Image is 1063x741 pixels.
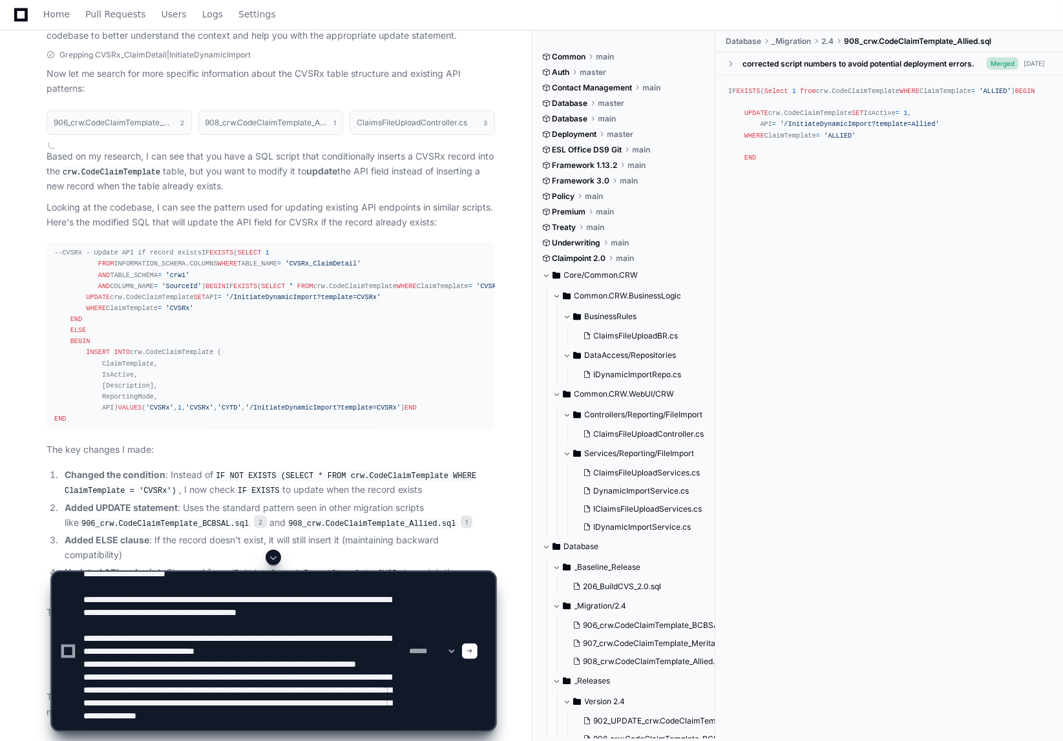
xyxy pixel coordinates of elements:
[574,389,675,399] span: Common.CRW.WebUI/CRW
[166,304,194,312] span: 'CVSRx'
[162,10,187,18] span: Users
[60,167,163,178] code: crw.CodeClaimTemplate
[237,249,261,256] span: SELECT
[154,282,158,290] span: =
[118,404,142,412] span: VALUES
[297,282,313,290] span: FROM
[70,337,90,345] span: BEGIN
[553,114,588,124] span: Database
[616,253,635,264] span: main
[726,36,761,47] span: Database
[563,404,712,425] button: Controllers/Reporting/FileImport
[578,464,704,482] button: ClaimsFileUploadServices.cs
[728,86,1050,163] div: IF ( crw.CodeClaimTemplate ClaimTemplate ) crw.CodeClaimTemplate IsActive , API ClaimTemplate
[54,119,174,127] h1: 906_crw.CodeClaimTemplate_BCBSAL.sql
[971,87,975,95] span: =
[86,293,110,301] span: UPDATE
[553,267,560,283] svg: Directory
[246,404,401,412] span: '/InitiateDynamicImport?template=CVSRx'
[285,260,361,267] span: 'CVSRx_ClaimDetail'
[578,327,704,345] button: ClaimsFileUploadBR.cs
[598,114,616,124] span: main
[47,149,495,194] p: Based on my research, I can see that you have a SQL script that conditionally inserts a CVSRx rec...
[578,500,704,518] button: IClaimsFileUploadServices.cs
[594,331,679,341] span: ClaimsFileUploadBR.cs
[553,207,586,217] span: Premium
[553,539,560,554] svg: Directory
[903,109,907,117] span: 1
[277,260,281,267] span: =
[553,238,601,248] span: Underwriting
[821,36,834,47] span: 2.4
[47,110,192,135] button: 906_crw.CodeClaimTemplate_BCBSAL.sql2
[578,482,704,500] button: DynamicImportService.cs
[484,118,488,128] span: 3
[202,10,223,18] span: Logs
[198,110,344,135] button: 908_crw.CodeClaimTemplate_Allied.sql1
[744,154,756,162] span: END
[47,443,495,457] p: The key changes I made:
[744,109,768,117] span: UPDATE
[573,348,581,363] svg: Directory
[397,282,417,290] span: WHERE
[742,59,974,69] div: corrected script numbers to avoid potential deployment errors.
[70,326,87,334] span: ELSE
[772,120,776,128] span: =
[900,87,920,95] span: WHERE
[461,516,472,528] span: 1
[844,36,991,47] span: 908_crw.CodeClaimTemplate_Allied.sql
[65,469,165,480] strong: Changed the condition
[585,311,637,322] span: BusinessRules
[553,191,575,202] span: Policy
[553,98,588,109] span: Database
[585,350,677,360] span: DataAccess/Repositories
[596,52,615,62] span: main
[628,160,646,171] span: main
[146,404,174,412] span: 'CVSRx'
[553,384,712,404] button: Common.CRW.WebUI/CRW
[553,222,576,233] span: Treaty
[350,110,495,135] button: ClaimsFileUploadController.cs3
[816,132,820,140] span: =
[643,83,661,93] span: main
[47,200,495,230] p: Looking at the codebase, I can see the pattern used for updating existing API endpoints in simila...
[61,533,495,563] li: : If the record doesn't exist, it will still insert it (maintaining backward compatibility)
[594,429,704,439] span: ClaimsFileUploadController.cs
[542,265,706,286] button: Core/Common.CRW
[594,504,702,514] span: IClaimsFileUploadServices.cs
[476,282,504,290] span: 'CVSRx'
[79,518,251,530] code: 906_crw.CodeClaimTemplate_BCBSAL.sql
[564,541,599,552] span: Database
[218,404,242,412] span: 'CYTD'
[65,534,149,545] strong: Added ELSE clause
[47,67,495,96] p: Now let me search for more specific information about the CVSRx table structure and existing API ...
[218,260,238,267] span: WHERE
[553,129,597,140] span: Deployment
[218,293,222,301] span: =
[585,448,695,459] span: Services/Reporting/FileImport
[205,282,226,290] span: BEGIN
[158,271,162,279] span: =
[333,118,336,128] span: 1
[574,291,682,301] span: Common.CRW.BusinessLogic
[254,516,267,528] span: 2
[1024,59,1045,68] div: [DATE]
[261,282,285,290] span: SELECT
[980,87,1011,95] span: 'ALLIED'
[553,52,586,62] span: Common
[405,404,416,412] span: END
[792,87,796,95] span: 1
[54,247,487,424] div: IF ( INFORMATION_SCHEMA.COLUMNS TABLE_NAME TABLE_SCHEMA COLUMN_NAME ) IF ( crw.CodeClaimTemplate ...
[764,87,788,95] span: Select
[594,522,691,532] span: IDynamicImportService.cs
[98,282,110,290] span: AND
[780,120,939,128] span: '/InitiateDynamicImport?template=Allied'
[357,119,467,127] h1: ClaimsFileUploadController.cs
[563,288,571,304] svg: Directory
[553,145,622,155] span: ESL Office DS9 Git
[573,309,581,324] svg: Directory
[607,129,634,140] span: master
[553,83,633,93] span: Contact Management
[598,98,625,109] span: master
[65,470,476,497] code: IF NOT EXISTS (SELECT * FROM crw.CodeClaimTemplate WHERE ClaimTemplate = 'CVSRx')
